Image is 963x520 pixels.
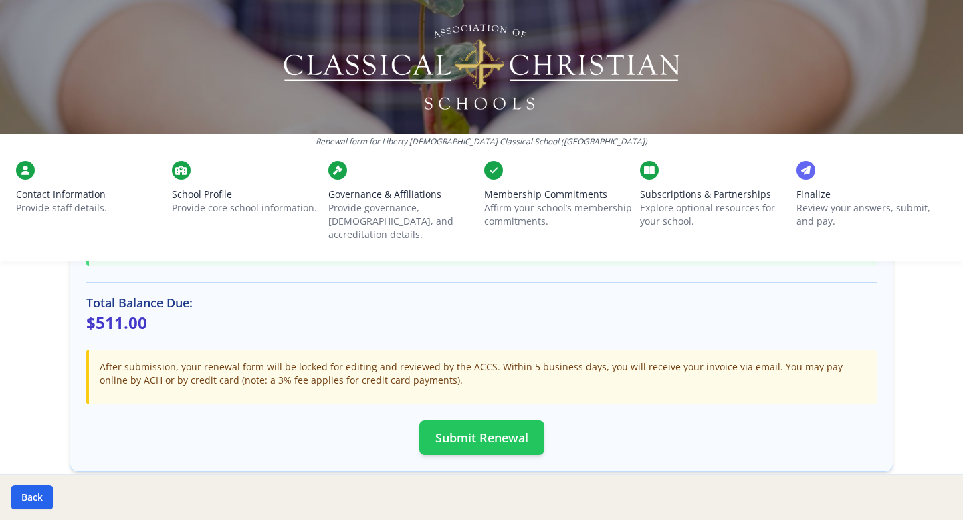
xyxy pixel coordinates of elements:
[11,485,53,509] button: Back
[16,188,167,201] span: Contact Information
[172,201,322,215] p: Provide core school information.
[484,201,635,228] p: Affirm your school’s membership commitments.
[796,188,947,201] span: Finalize
[328,201,479,241] p: Provide governance, [DEMOGRAPHIC_DATA], and accreditation details.
[640,188,790,201] span: Subscriptions & Partnerships
[86,312,877,334] p: $511.00
[282,20,682,114] img: Logo
[16,201,167,215] p: Provide staff details.
[640,201,790,228] p: Explore optional resources for your school.
[328,188,479,201] span: Governance & Affiliations
[796,201,947,228] p: Review your answers, submit, and pay.
[172,188,322,201] span: School Profile
[419,420,544,455] button: Submit Renewal
[484,188,635,201] span: Membership Commitments
[86,293,877,312] h3: Total Balance Due:
[100,360,866,387] p: After submission, your renewal form will be locked for editing and reviewed by the ACCS. Within 5...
